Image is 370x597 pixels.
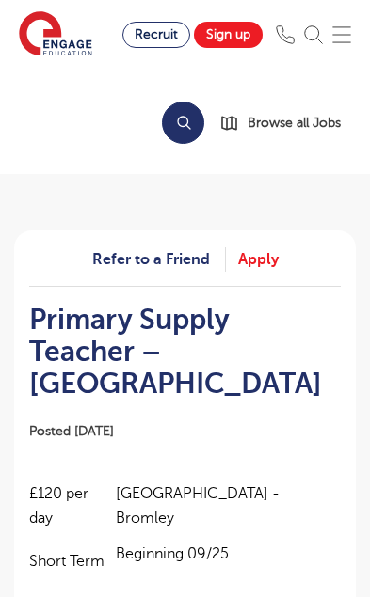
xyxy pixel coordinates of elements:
a: Refer to a Friend [92,247,226,272]
span: Browse all Jobs [248,112,341,134]
p: Short Term [29,549,116,573]
a: Browse all Jobs [219,112,356,134]
img: Mobile Menu [332,25,351,44]
img: Phone [276,25,295,44]
img: Engage Education [19,11,92,58]
span: Posted [DATE] [29,424,114,438]
a: Sign up [194,22,263,48]
p: Beginning 09/25 [116,543,341,564]
img: Search [304,25,323,44]
p: £120 per day [29,481,116,531]
a: Apply [238,247,279,272]
button: Search [162,102,204,144]
span: Recruit [135,27,178,41]
span: [GEOGRAPHIC_DATA] - Bromley [116,481,341,531]
a: Recruit [122,22,190,48]
h1: Primary Supply Teacher – [GEOGRAPHIC_DATA] [29,304,341,400]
